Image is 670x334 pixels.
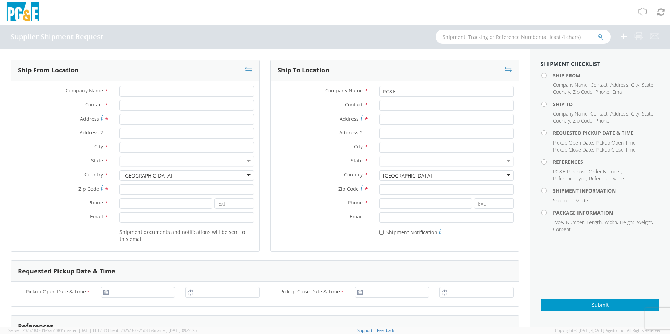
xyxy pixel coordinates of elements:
span: Company Name [553,110,588,117]
div: [GEOGRAPHIC_DATA] [123,172,172,179]
span: Reference value [589,175,624,182]
span: Phone [348,199,363,206]
span: Country [84,171,103,178]
span: Contact [85,101,103,108]
li: , [596,139,637,146]
h4: Package Information [553,210,659,215]
span: Company Name [553,82,588,88]
span: Copyright © [DATE]-[DATE] Agistix Inc., All Rights Reserved [555,328,662,333]
span: Phone [595,117,609,124]
span: Zip Code [78,186,99,192]
li: , [553,175,587,182]
span: Country [553,89,570,95]
span: Address 2 [339,129,363,136]
span: Width [604,219,617,225]
li: , [553,139,594,146]
span: Company Name [325,87,363,94]
h3: References [18,323,53,330]
h4: Requested Pickup Date & Time [553,130,659,135]
li: , [610,82,629,89]
li: , [553,168,622,175]
li: , [610,110,629,117]
label: Shipment Notification [379,228,441,236]
span: State [351,157,363,164]
span: City [631,82,639,88]
span: master, [DATE] 11:12:30 [64,328,107,333]
span: Number [566,219,584,225]
span: Shipment Mode [553,197,588,204]
div: [GEOGRAPHIC_DATA] [383,172,432,179]
span: Email [612,89,624,95]
input: Shipment Notification [379,230,384,235]
input: Ext. [214,198,254,209]
span: Phone [88,199,103,206]
span: PG&E Purchase Order Number [553,168,621,175]
span: Server: 2025.18.0-d1e9a510831 [8,328,107,333]
h4: Shipment Information [553,188,659,193]
li: , [642,110,655,117]
span: Country [344,171,363,178]
label: Shipment documents and notifications will be sent to this email [119,228,254,243]
span: Contact [590,110,608,117]
h3: Ship To Location [278,67,329,74]
h3: Ship From Location [18,67,79,74]
span: City [94,143,103,150]
span: Pickup Open Date [553,139,593,146]
span: Contact [345,101,363,108]
span: master, [DATE] 09:46:25 [154,328,197,333]
span: Client: 2025.18.0-71d3358 [108,328,197,333]
span: Pickup Open Time [596,139,636,146]
h4: References [553,159,659,165]
span: Address 2 [80,129,103,136]
li: , [590,82,609,89]
h4: Ship From [553,73,659,78]
span: City [354,143,363,150]
li: , [553,219,564,226]
a: Feedback [377,328,394,333]
span: Address [80,116,99,122]
span: Reference type [553,175,586,182]
li: , [631,82,640,89]
span: Height [620,219,634,225]
span: Pickup Open Date & Time [26,288,86,296]
span: State [91,157,103,164]
strong: Shipment Checklist [541,60,600,68]
button: Submit [541,299,659,311]
li: , [566,219,585,226]
span: Country [553,117,570,124]
span: Contact [590,82,608,88]
li: , [573,89,594,96]
span: Email [90,213,103,220]
li: , [553,117,571,124]
span: Company Name [66,87,103,94]
span: Zip Code [338,186,359,192]
h3: Requested Pickup Date & Time [18,268,115,275]
span: Content [553,226,571,232]
input: Ext. [474,198,514,209]
li: , [553,146,594,153]
li: , [637,219,653,226]
span: City [631,110,639,117]
li: , [642,82,655,89]
li: , [573,117,594,124]
span: State [642,110,654,117]
span: Length [587,219,602,225]
li: , [587,219,603,226]
span: Pickup Close Date & Time [280,288,340,296]
li: , [604,219,618,226]
li: , [631,110,640,117]
li: , [595,89,610,96]
li: , [620,219,635,226]
span: Pickup Close Date [553,146,593,153]
span: Address [610,82,628,88]
h4: Ship To [553,102,659,107]
span: Weight [637,219,652,225]
span: Zip Code [573,89,593,95]
img: pge-logo-06675f144f4cfa6a6814.png [5,2,40,23]
span: State [642,82,654,88]
span: Zip Code [573,117,593,124]
span: Address [610,110,628,117]
span: Phone [595,89,609,95]
li: , [590,110,609,117]
span: Address [340,116,359,122]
